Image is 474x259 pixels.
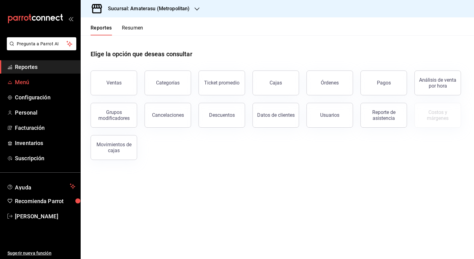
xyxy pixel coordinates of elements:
[15,183,67,190] span: Ayuda
[106,80,122,86] div: Ventas
[145,103,191,128] button: Cancelaciones
[91,25,143,35] div: navigation tabs
[209,112,235,118] div: Descuentos
[91,49,192,59] h1: Elige la opción que deseas consultar
[15,212,75,220] span: [PERSON_NAME]
[15,124,75,132] span: Facturación
[15,108,75,117] span: Personal
[253,70,299,95] a: Cajas
[15,63,75,71] span: Reportes
[103,5,190,12] h3: Sucursal: Amaterasu (Metropolitan)
[199,70,245,95] button: Ticket promedio
[15,78,75,86] span: Menú
[91,135,137,160] button: Movimientos de cajas
[360,70,407,95] button: Pagos
[156,80,180,86] div: Categorías
[91,25,112,35] button: Reportes
[418,109,457,121] div: Costos y márgenes
[253,103,299,128] button: Datos de clientes
[15,197,75,205] span: Recomienda Parrot
[306,70,353,95] button: Órdenes
[68,16,73,21] button: open_drawer_menu
[321,80,339,86] div: Órdenes
[377,80,391,86] div: Pagos
[91,70,137,95] button: Ventas
[15,93,75,102] span: Configuración
[15,139,75,147] span: Inventarios
[4,45,76,52] a: Pregunta a Parrot AI
[152,112,184,118] div: Cancelaciones
[204,80,239,86] div: Ticket promedio
[15,154,75,162] span: Suscripción
[360,103,407,128] button: Reporte de asistencia
[122,25,143,35] button: Resumen
[95,109,133,121] div: Grupos modificadores
[306,103,353,128] button: Usuarios
[17,41,67,47] span: Pregunta a Parrot AI
[418,77,457,89] div: Análisis de venta por hora
[95,142,133,153] div: Movimientos de cajas
[145,70,191,95] button: Categorías
[7,250,75,257] span: Sugerir nueva función
[414,70,461,95] button: Análisis de venta por hora
[7,37,76,50] button: Pregunta a Parrot AI
[320,112,339,118] div: Usuarios
[414,103,461,128] button: Contrata inventarios para ver este reporte
[364,109,403,121] div: Reporte de asistencia
[199,103,245,128] button: Descuentos
[257,112,295,118] div: Datos de clientes
[91,103,137,128] button: Grupos modificadores
[270,79,282,87] div: Cajas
